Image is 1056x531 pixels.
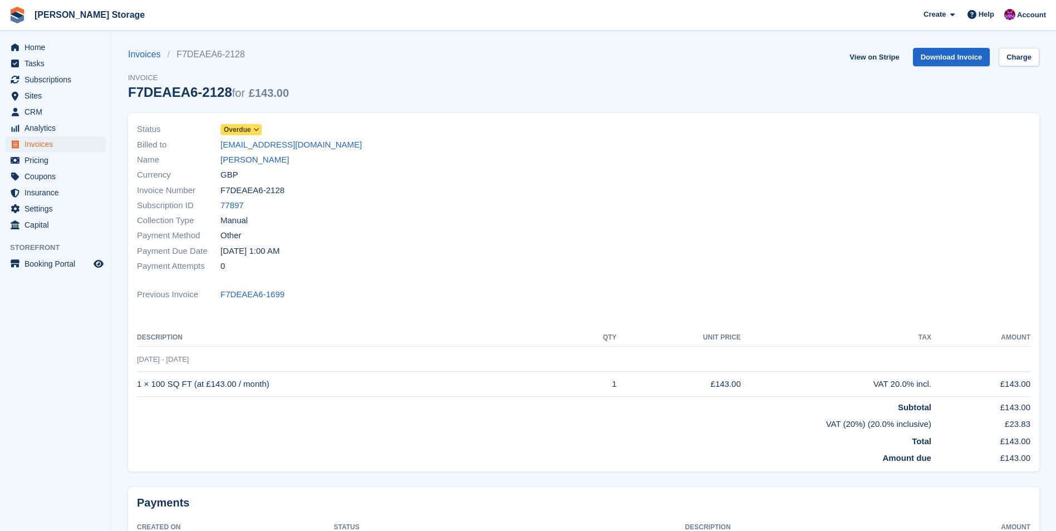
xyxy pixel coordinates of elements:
[1004,9,1015,20] img: Audra Whitelaw
[24,40,91,55] span: Home
[220,288,284,301] a: F7DEAEA6-1699
[931,414,1030,431] td: £23.83
[220,199,244,212] a: 77897
[137,329,572,347] th: Description
[931,396,1030,414] td: £143.00
[220,154,289,166] a: [PERSON_NAME]
[913,48,990,66] a: Download Invoice
[6,185,105,200] a: menu
[137,245,220,258] span: Payment Due Date
[6,88,105,104] a: menu
[137,414,931,431] td: VAT (20%) (20.0% inclusive)
[220,260,225,273] span: 0
[137,288,220,301] span: Previous Invoice
[137,154,220,166] span: Name
[24,201,91,217] span: Settings
[999,48,1039,66] a: Charge
[741,329,931,347] th: Tax
[137,496,1030,510] h2: Payments
[128,48,168,61] a: Invoices
[128,85,289,100] div: F7DEAEA6-2128
[6,136,105,152] a: menu
[9,7,26,23] img: stora-icon-8386f47178a22dfd0bd8f6a31ec36ba5ce8667c1dd55bd0f319d3a0aa187defe.svg
[912,436,931,446] strong: Total
[6,169,105,184] a: menu
[6,104,105,120] a: menu
[220,245,279,258] time: 2025-08-13 00:00:00 UTC
[882,453,931,463] strong: Amount due
[979,9,994,20] span: Help
[137,199,220,212] span: Subscription ID
[617,329,741,347] th: Unit Price
[137,169,220,181] span: Currency
[137,139,220,151] span: Billed to
[128,48,289,61] nav: breadcrumbs
[232,87,245,99] span: for
[6,201,105,217] a: menu
[931,431,1030,448] td: £143.00
[6,40,105,55] a: menu
[220,184,284,197] span: F7DEAEA6-2128
[931,448,1030,465] td: £143.00
[92,257,105,271] a: Preview store
[24,185,91,200] span: Insurance
[6,153,105,168] a: menu
[137,229,220,242] span: Payment Method
[24,104,91,120] span: CRM
[6,256,105,272] a: menu
[24,153,91,168] span: Pricing
[6,72,105,87] a: menu
[24,256,91,272] span: Booking Portal
[137,355,189,363] span: [DATE] - [DATE]
[220,139,362,151] a: [EMAIL_ADDRESS][DOMAIN_NAME]
[220,123,262,136] a: Overdue
[24,88,91,104] span: Sites
[24,217,91,233] span: Capital
[137,123,220,136] span: Status
[1017,9,1046,21] span: Account
[572,372,617,397] td: 1
[6,120,105,136] a: menu
[24,72,91,87] span: Subscriptions
[617,372,741,397] td: £143.00
[572,329,617,347] th: QTY
[6,217,105,233] a: menu
[137,260,220,273] span: Payment Attempts
[128,72,289,83] span: Invoice
[924,9,946,20] span: Create
[6,56,105,71] a: menu
[931,372,1030,397] td: £143.00
[249,87,289,99] span: £143.00
[137,184,220,197] span: Invoice Number
[24,56,91,71] span: Tasks
[224,125,251,135] span: Overdue
[24,169,91,184] span: Coupons
[137,214,220,227] span: Collection Type
[30,6,149,24] a: [PERSON_NAME] Storage
[10,242,111,253] span: Storefront
[220,169,238,181] span: GBP
[220,214,248,227] span: Manual
[220,229,242,242] span: Other
[24,136,91,152] span: Invoices
[24,120,91,136] span: Analytics
[741,378,931,391] div: VAT 20.0% incl.
[845,48,903,66] a: View on Stripe
[898,402,931,412] strong: Subtotal
[931,329,1030,347] th: Amount
[137,372,572,397] td: 1 × 100 SQ FT (at £143.00 / month)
